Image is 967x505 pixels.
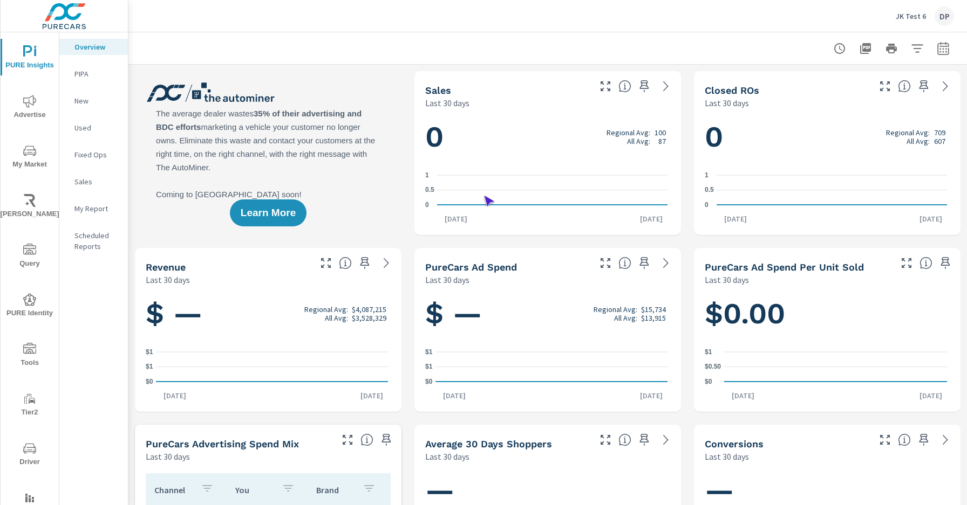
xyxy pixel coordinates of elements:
button: Make Fullscreen [597,431,614,448]
button: Print Report [881,38,902,59]
p: [DATE] [156,390,194,401]
p: Last 30 days [705,273,749,286]
p: New [74,95,119,106]
span: My Market [4,144,56,171]
text: $1 [425,363,433,371]
p: Scheduled Reports [74,230,119,252]
h5: PureCars Ad Spend [425,261,517,273]
button: Make Fullscreen [898,254,915,272]
p: $4,087,215 [352,305,386,314]
button: Make Fullscreen [597,78,614,95]
span: This table looks at how you compare to the amount of budget you spend per channel as opposed to y... [360,433,373,446]
a: See more details in report [657,254,675,272]
a: See more details in report [657,431,675,448]
span: Average cost of advertising per each vehicle sold at the dealer over the selected date range. The... [920,257,932,269]
div: PIPA [59,66,128,82]
p: 607 [934,137,945,146]
div: Fixed Ops [59,147,128,163]
p: [DATE] [353,390,391,401]
p: Sales [74,176,119,187]
span: [PERSON_NAME] [4,194,56,220]
span: Save this to your personalized report [636,78,653,95]
p: Last 30 days [425,450,469,463]
p: Last 30 days [705,96,749,109]
text: 1 [705,171,709,179]
p: Overview [74,41,119,52]
button: Make Fullscreen [876,431,894,448]
text: $1 [146,363,153,371]
h1: $0.00 [705,295,950,332]
p: $13,915 [641,314,666,322]
span: Total sales revenue over the selected date range. [Source: This data is sourced from the dealer’s... [339,257,352,269]
div: Sales [59,174,128,190]
p: 100 [655,128,666,137]
span: A rolling 30 day total of daily Shoppers on the dealership website, averaged over the selected da... [618,433,631,446]
span: PURE Identity [4,293,56,320]
span: Save this to your personalized report [915,78,932,95]
p: Regional Avg: [304,305,348,314]
text: $0 [146,378,153,385]
div: New [59,93,128,109]
p: [DATE] [437,213,475,224]
a: See more details in report [657,78,675,95]
span: PURE Insights [4,45,56,72]
p: Fixed Ops [74,149,119,160]
text: $1 [425,348,433,356]
span: Save this to your personalized report [937,254,954,272]
span: Learn More [241,208,296,218]
text: 1 [425,171,429,179]
p: [DATE] [912,213,950,224]
span: Save this to your personalized report [378,431,395,448]
p: [DATE] [717,213,754,224]
h1: 0 [425,119,670,155]
span: Total cost of media for all PureCars channels for the selected dealership group over the selected... [618,257,631,269]
h5: Sales [425,85,451,96]
span: Tools [4,343,56,369]
p: My Report [74,203,119,214]
span: Driver [4,442,56,468]
p: Regional Avg: [886,128,930,137]
h5: Average 30 Days Shoppers [425,438,552,449]
button: Select Date Range [932,38,954,59]
p: Last 30 days [425,273,469,286]
h5: PureCars Advertising Spend Mix [146,438,299,449]
p: Last 30 days [146,273,190,286]
button: "Export Report to PDF" [855,38,876,59]
p: Last 30 days [425,96,469,109]
div: Overview [59,39,128,55]
a: See more details in report [937,78,954,95]
p: All Avg: [907,137,930,146]
span: Save this to your personalized report [356,254,373,272]
p: Last 30 days [705,450,749,463]
span: The number of dealer-specified goals completed by a visitor. [Source: This data is provided by th... [898,433,911,446]
h5: Closed ROs [705,85,759,96]
h5: Conversions [705,438,764,449]
text: 0 [705,201,709,209]
p: All Avg: [325,314,348,322]
p: 709 [934,128,945,137]
div: DP [935,6,954,26]
p: [DATE] [435,390,473,401]
button: Apply Filters [907,38,928,59]
text: $0 [705,378,712,385]
p: All Avg: [627,137,650,146]
span: Query [4,244,56,270]
button: Learn More [230,199,307,226]
h1: $ — [425,295,670,332]
text: $1 [705,348,712,356]
span: Save this to your personalized report [636,431,653,448]
text: 0 [425,201,429,209]
div: Scheduled Reports [59,227,128,254]
p: Regional Avg: [594,305,637,314]
p: [DATE] [632,213,670,224]
p: $15,734 [641,305,666,314]
p: Regional Avg: [607,128,650,137]
a: See more details in report [378,254,395,272]
h1: 0 [705,119,950,155]
h5: PureCars Ad Spend Per Unit Sold [705,261,864,273]
span: Number of Repair Orders Closed by the selected dealership group over the selected time range. [So... [898,80,911,93]
span: Tier2 [4,392,56,419]
p: [DATE] [632,390,670,401]
text: $1 [146,348,153,356]
span: Save this to your personalized report [636,254,653,272]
